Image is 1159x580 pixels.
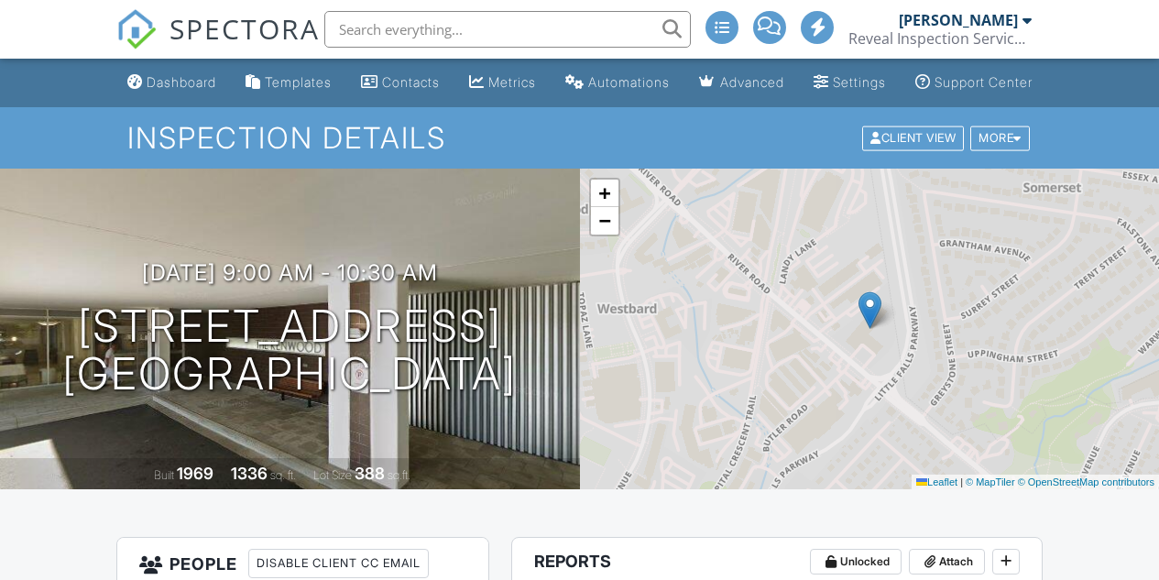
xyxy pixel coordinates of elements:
[806,66,893,100] a: Settings
[270,468,296,482] span: sq. ft.
[720,74,784,90] div: Advanced
[120,66,224,100] a: Dashboard
[354,66,447,100] a: Contacts
[265,74,332,90] div: Templates
[62,302,517,399] h1: [STREET_ADDRESS] [GEOGRAPHIC_DATA]
[488,74,536,90] div: Metrics
[858,291,881,329] img: Marker
[908,66,1040,100] a: Support Center
[966,476,1015,487] a: © MapTiler
[382,74,440,90] div: Contacts
[127,122,1031,154] h1: Inspection Details
[899,11,1018,29] div: [PERSON_NAME]
[177,464,213,483] div: 1969
[116,9,157,49] img: The Best Home Inspection Software - Spectora
[935,74,1033,90] div: Support Center
[462,66,543,100] a: Metrics
[591,180,618,207] a: Zoom in
[147,74,216,90] div: Dashboard
[142,260,438,285] h3: [DATE] 9:00 am - 10:30 am
[248,549,429,578] div: Disable Client CC Email
[591,207,618,235] a: Zoom out
[355,464,385,483] div: 388
[238,66,339,100] a: Templates
[960,476,963,487] span: |
[558,66,677,100] a: Automations (Basic)
[598,209,610,232] span: −
[231,464,268,483] div: 1336
[154,468,174,482] span: Built
[169,9,320,48] span: SPECTORA
[313,468,352,482] span: Lot Size
[848,29,1032,48] div: Reveal Inspection Services, LLC
[860,130,968,144] a: Client View
[598,181,610,204] span: +
[862,126,964,150] div: Client View
[916,476,957,487] a: Leaflet
[324,11,691,48] input: Search everything...
[970,126,1030,150] div: More
[588,74,670,90] div: Automations
[116,25,320,63] a: SPECTORA
[833,74,886,90] div: Settings
[388,468,410,482] span: sq.ft.
[1018,476,1154,487] a: © OpenStreetMap contributors
[692,66,792,100] a: Advanced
